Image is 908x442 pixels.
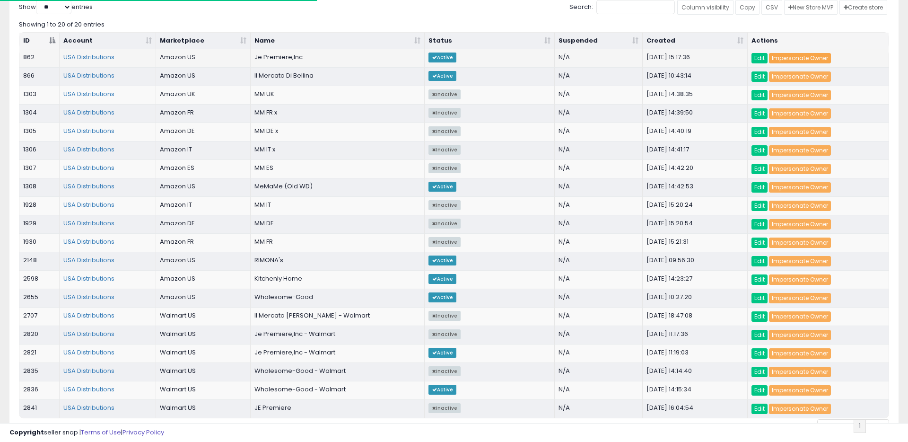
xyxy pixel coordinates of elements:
[428,274,456,284] span: Active
[751,330,768,340] a: Edit
[555,289,642,307] td: N/A
[555,86,642,104] td: N/A
[428,200,461,210] span: Inactive
[643,104,748,123] td: [DATE] 14:39:50
[769,182,831,193] a: Impersonate Owner
[428,311,461,321] span: Inactive
[19,344,60,362] td: 2821
[251,49,425,67] td: Je Premiere,Inc
[428,256,456,265] span: Active
[63,163,114,172] a: USA Distributions
[9,428,44,437] strong: Copyright
[156,86,251,104] td: Amazon UK
[643,86,748,104] td: [DATE] 14:38:35
[555,178,642,196] td: N/A
[156,307,251,326] td: Walmart US
[425,33,555,50] th: Status: activate to sort column ascending
[156,104,251,123] td: Amazon FR
[251,215,425,233] td: MM DE
[751,404,768,414] a: Edit
[156,289,251,307] td: Amazon US
[63,311,114,320] a: USA Distributions
[428,163,461,173] span: Inactive
[251,141,425,159] td: MM IT x
[156,233,251,252] td: Amazon FR
[428,182,456,192] span: Active
[428,329,461,339] span: Inactive
[643,381,748,399] td: [DATE] 14:15:34
[251,178,425,196] td: MeMaMe (Old WD)
[251,270,425,289] td: Kitchenly Home
[19,86,60,104] td: 1303
[63,108,114,117] a: USA Distributions
[63,403,114,412] a: USA Distributions
[63,292,114,301] a: USA Distributions
[865,419,889,433] a: Next
[63,200,114,209] a: USA Distributions
[769,311,831,322] a: Impersonate Owner
[751,90,768,100] a: Edit
[19,141,60,159] td: 1306
[19,49,60,67] td: 862
[643,159,748,178] td: [DATE] 14:42:20
[681,3,729,11] span: Column visibility
[428,292,456,302] span: Active
[19,17,889,29] div: Showing 1 to 20 of 20 entries
[751,311,768,322] a: Edit
[63,329,114,338] a: USA Distributions
[751,71,768,82] a: Edit
[751,274,768,285] a: Edit
[428,219,461,229] span: Inactive
[19,178,60,196] td: 1308
[156,141,251,159] td: Amazon IT
[555,270,642,289] td: N/A
[751,367,768,377] a: Edit
[643,362,748,381] td: [DATE] 14:14:40
[19,270,60,289] td: 2598
[156,67,251,86] td: Amazon US
[251,67,425,86] td: Il Mercato Di Bellina
[748,33,889,50] th: Actions
[751,385,768,396] a: Edit
[555,159,642,178] td: N/A
[766,3,778,11] span: CSV
[555,233,642,252] td: N/A
[428,145,461,155] span: Inactive
[643,49,748,67] td: [DATE] 15:17:36
[156,270,251,289] td: Amazon US
[643,215,748,233] td: [DATE] 15:20:54
[769,330,831,340] a: Impersonate Owner
[428,108,461,118] span: Inactive
[156,399,251,418] td: Walmart US
[251,307,425,326] td: Il Mercato [PERSON_NAME] - Walmart
[751,219,768,230] a: Edit
[555,104,642,123] td: N/A
[555,196,642,215] td: N/A
[643,399,748,418] td: [DATE] 16:04:54
[81,428,121,437] a: Terms of Use
[156,196,251,215] td: Amazon IT
[788,3,833,11] span: New Store MVP
[555,49,642,67] td: N/A
[156,33,251,50] th: Marketplace: activate to sort column ascending
[769,274,831,285] a: Impersonate Owner
[428,385,456,395] span: Active
[751,127,768,137] a: Edit
[844,3,883,11] span: Create store
[555,344,642,362] td: N/A
[769,219,831,230] a: Impersonate Owner
[19,289,60,307] td: 2655
[19,307,60,326] td: 2707
[769,404,831,414] a: Impersonate Owner
[751,53,768,63] a: Edit
[19,381,60,399] td: 2836
[751,238,768,248] a: Edit
[63,71,114,80] a: USA Distributions
[19,104,60,123] td: 1304
[63,219,114,228] a: USA Distributions
[428,71,456,81] span: Active
[63,182,114,191] a: USA Distributions
[19,67,60,86] td: 866
[555,141,642,159] td: N/A
[251,252,425,270] td: RIMONA's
